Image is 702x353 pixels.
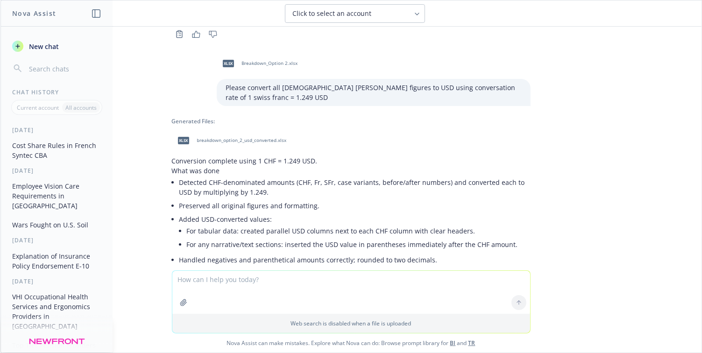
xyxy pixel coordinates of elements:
[1,236,113,244] div: [DATE]
[179,212,531,253] li: Added USD-converted values:
[206,28,220,41] button: Thumbs down
[175,30,184,38] svg: Copy to clipboard
[226,83,521,102] p: Please convert all [DEMOGRAPHIC_DATA] [PERSON_NAME] figures to USD using conversation rate of 1 s...
[197,137,287,143] span: breakdown_option_2_usd_converted.xlsx
[468,339,475,347] a: TR
[8,138,105,163] button: Cost Share Rules in French Syntec CBA
[17,104,59,112] p: Current account
[1,88,113,96] div: Chat History
[223,60,234,67] span: xlsx
[172,129,289,152] div: xlsxbreakdown_option_2_usd_converted.xlsx
[27,62,101,75] input: Search chats
[8,289,105,334] button: VHI Occupational Health Services and Ergonomics Providers in [GEOGRAPHIC_DATA]
[242,60,298,66] span: Breakdown_Option 2.xlsx
[179,199,531,212] li: Preserved all original figures and formatting.
[12,8,56,18] h1: Nova Assist
[172,117,531,125] div: Generated Files:
[187,224,531,238] li: For tabular data: created parallel USD columns next to each CHF column with clear headers.
[450,339,456,347] a: BI
[217,52,300,75] div: xlsxBreakdown_Option 2.xlsx
[178,137,189,144] span: xlsx
[1,126,113,134] div: [DATE]
[285,4,425,23] button: Click to select an account
[179,253,531,267] li: Handled negatives and parenthetical amounts correctly; rounded to two decimals.
[172,156,531,166] p: Conversion complete using 1 CHF = 1.249 USD.
[179,267,531,280] li: Skipped amounts already labeled as USD.
[8,248,105,274] button: Explanation of Insurance Policy Endorsement E-10
[65,104,97,112] p: All accounts
[1,167,113,175] div: [DATE]
[8,217,105,233] button: Wars Fought on U.S. Soil
[293,9,372,18] span: Click to select an account
[178,319,525,327] p: Web search is disabled when a file is uploaded
[179,176,531,199] li: Detected CHF-denominated amounts (CHF, Fr, SFr, case variants, before/after numbers) and converte...
[187,238,531,251] li: For any narrative/text sections: inserted the USD value in parentheses immediately after the CHF ...
[1,277,113,285] div: [DATE]
[4,333,698,353] span: Nova Assist can make mistakes. Explore what Nova can do: Browse prompt library for and
[172,166,531,176] p: What was done
[8,178,105,213] button: Employee Vision Care Requirements in [GEOGRAPHIC_DATA]
[27,42,59,51] span: New chat
[8,38,105,55] button: New chat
